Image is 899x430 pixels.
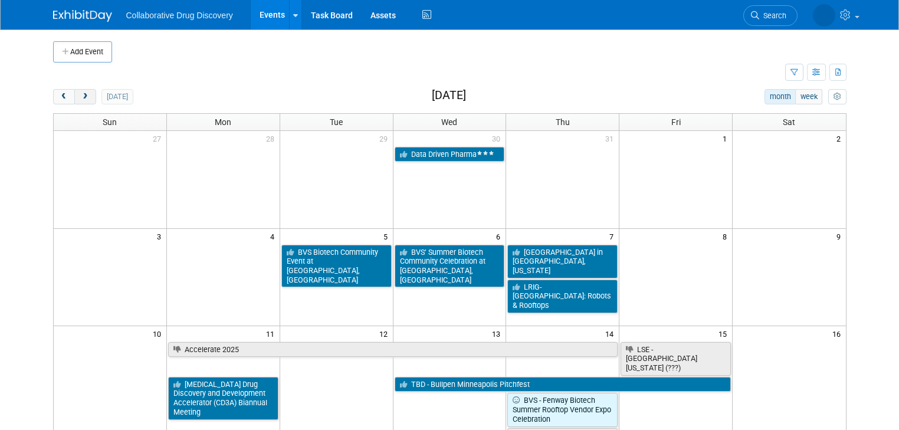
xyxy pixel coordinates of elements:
a: Data Driven Pharma [395,147,505,162]
a: BVS Biotech Community Event at [GEOGRAPHIC_DATA], [GEOGRAPHIC_DATA] [281,245,392,288]
a: [GEOGRAPHIC_DATA] in [GEOGRAPHIC_DATA], [US_STATE] [507,245,618,278]
span: 11 [265,326,280,341]
img: Amanda Briggs [813,4,835,27]
span: Wed [441,117,457,127]
span: 12 [378,326,393,341]
button: next [74,89,96,104]
span: 5 [382,229,393,244]
button: week [795,89,822,104]
button: [DATE] [101,89,133,104]
span: 2 [835,131,846,146]
button: myCustomButton [828,89,846,104]
span: Search [759,11,786,20]
a: LSE - [GEOGRAPHIC_DATA][US_STATE] (???) [621,342,731,376]
span: Thu [556,117,570,127]
span: 29 [378,131,393,146]
span: 9 [835,229,846,244]
button: month [765,89,796,104]
span: 1 [721,131,732,146]
span: Mon [215,117,231,127]
span: Sat [783,117,795,127]
span: 8 [721,229,732,244]
span: 15 [717,326,732,341]
a: Search [743,5,798,26]
span: Sun [103,117,117,127]
a: Accelerate 2025 [168,342,618,357]
a: [MEDICAL_DATA] Drug Discovery and Development Accelerator (CD3A) Biannual Meeting [168,377,278,420]
span: 3 [156,229,166,244]
span: Tue [330,117,343,127]
span: 27 [152,131,166,146]
a: LRIG-[GEOGRAPHIC_DATA]: Robots & Rooftops [507,280,618,313]
img: ExhibitDay [53,10,112,22]
span: 28 [265,131,280,146]
h2: [DATE] [432,89,466,102]
span: Fri [671,117,681,127]
a: BVS’ Summer Biotech Community Celebration at [GEOGRAPHIC_DATA], [GEOGRAPHIC_DATA] [395,245,505,288]
span: 13 [491,326,506,341]
span: 31 [604,131,619,146]
button: Add Event [53,41,112,63]
a: TBD - Bullpen Minneapolis Pitchfest [395,377,731,392]
button: prev [53,89,75,104]
i: Personalize Calendar [834,93,841,101]
span: Collaborative Drug Discovery [126,11,233,20]
span: 6 [495,229,506,244]
span: 16 [831,326,846,341]
span: 7 [608,229,619,244]
span: 14 [604,326,619,341]
span: 30 [491,131,506,146]
span: 4 [269,229,280,244]
a: BVS - Fenway Biotech Summer Rooftop Vendor Expo Celebration [507,393,618,426]
span: 10 [152,326,166,341]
